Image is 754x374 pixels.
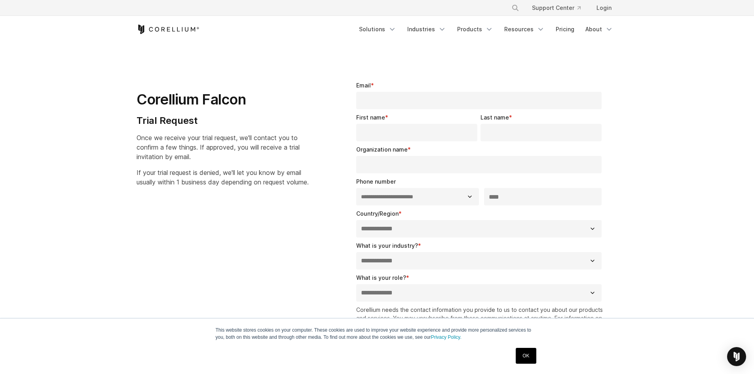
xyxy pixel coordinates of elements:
span: Country/Region [356,210,399,217]
h4: Trial Request [137,115,309,127]
span: What is your role? [356,274,406,281]
h1: Corellium Falcon [137,91,309,108]
span: Once we receive your trial request, we'll contact you to confirm a few things. If approved, you w... [137,134,300,161]
span: Phone number [356,178,396,185]
a: Products [452,22,498,36]
span: If your trial request is denied, we'll let you know by email usually within 1 business day depend... [137,169,309,186]
a: Industries [403,22,451,36]
span: Last name [481,114,509,121]
p: Corellium needs the contact information you provide to us to contact you about our products and s... [356,306,605,339]
button: Search [508,1,522,15]
a: Support Center [526,1,587,15]
span: Email [356,82,371,89]
span: What is your industry? [356,242,418,249]
div: Navigation Menu [354,22,618,36]
div: Navigation Menu [502,1,618,15]
a: Solutions [354,22,401,36]
div: Open Intercom Messenger [727,347,746,366]
p: This website stores cookies on your computer. These cookies are used to improve your website expe... [216,327,539,341]
a: Resources [500,22,549,36]
a: About [581,22,618,36]
a: Pricing [551,22,579,36]
a: Corellium Home [137,25,199,34]
a: Privacy Policy. [431,334,462,340]
span: First name [356,114,385,121]
a: OK [516,348,536,364]
span: Organization name [356,146,408,153]
a: Login [590,1,618,15]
